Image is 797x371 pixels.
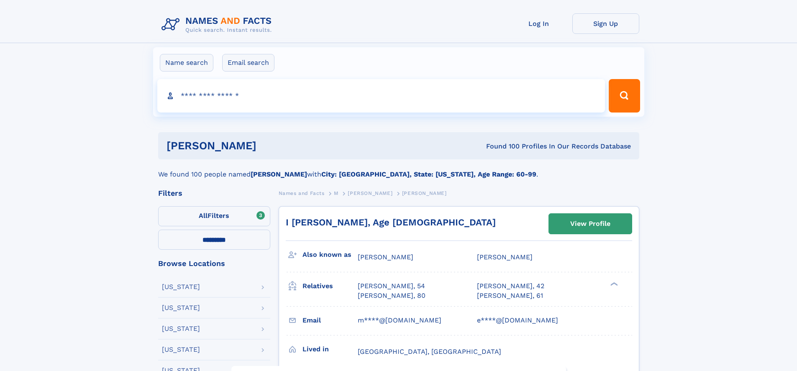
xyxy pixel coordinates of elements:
a: [PERSON_NAME], 80 [358,291,425,300]
a: Log In [505,13,572,34]
a: [PERSON_NAME], 54 [358,281,425,291]
h3: Also known as [302,248,358,262]
a: M [334,188,338,198]
a: View Profile [549,214,632,234]
h1: [PERSON_NAME] [167,141,372,151]
span: [PERSON_NAME] [402,190,447,196]
b: [PERSON_NAME] [251,170,307,178]
span: M [334,190,338,196]
a: [PERSON_NAME], 42 [477,281,544,291]
div: [US_STATE] [162,346,200,353]
a: Sign Up [572,13,639,34]
h3: Lived in [302,342,358,356]
div: Filters [158,189,270,197]
div: [US_STATE] [162,325,200,332]
div: [US_STATE] [162,284,200,290]
a: [PERSON_NAME] [348,188,392,198]
div: [US_STATE] [162,304,200,311]
div: View Profile [570,214,610,233]
img: Logo Names and Facts [158,13,279,36]
label: Name search [160,54,213,72]
h3: Email [302,313,358,328]
button: Search Button [609,79,640,113]
label: Email search [222,54,274,72]
a: [PERSON_NAME], 61 [477,291,543,300]
span: [PERSON_NAME] [477,253,533,261]
label: Filters [158,206,270,226]
a: Names and Facts [279,188,325,198]
span: All [199,212,208,220]
span: [PERSON_NAME] [348,190,392,196]
h3: Relatives [302,279,358,293]
b: City: [GEOGRAPHIC_DATA], State: [US_STATE], Age Range: 60-99 [321,170,536,178]
div: Found 100 Profiles In Our Records Database [371,142,631,151]
div: We found 100 people named with . [158,159,639,179]
span: [GEOGRAPHIC_DATA], [GEOGRAPHIC_DATA] [358,348,501,356]
div: Browse Locations [158,260,270,267]
input: search input [157,79,605,113]
div: ❯ [608,281,618,287]
span: [PERSON_NAME] [358,253,413,261]
a: I [PERSON_NAME], Age [DEMOGRAPHIC_DATA] [286,217,496,228]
